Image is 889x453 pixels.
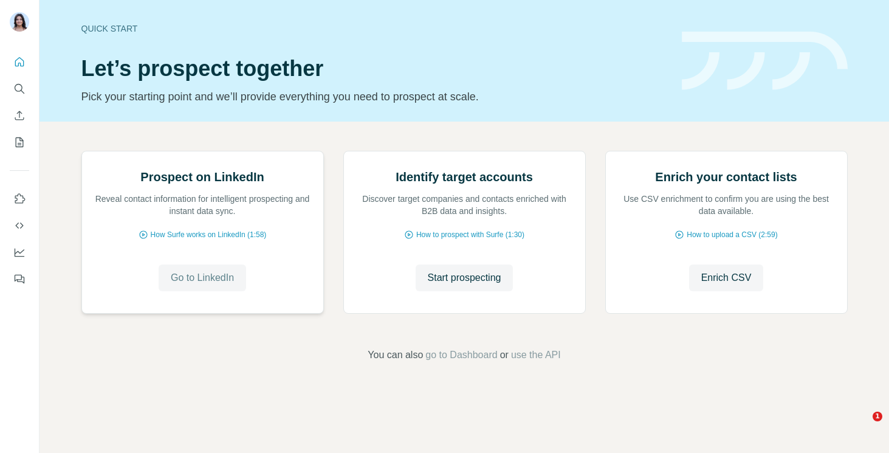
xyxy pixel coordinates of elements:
button: use the API [511,348,561,362]
span: How Surfe works on LinkedIn (1:58) [151,229,267,240]
span: How to prospect with Surfe (1:30) [416,229,524,240]
button: Start prospecting [416,265,513,291]
p: Pick your starting point and we’ll provide everything you need to prospect at scale. [81,88,667,105]
button: Use Surfe API [10,215,29,237]
button: Enrich CSV [689,265,764,291]
h2: Enrich your contact lists [655,168,797,185]
iframe: Intercom live chat [848,412,877,441]
span: Start prospecting [428,271,501,285]
img: Avatar [10,12,29,32]
p: Discover target companies and contacts enriched with B2B data and insights. [356,193,573,217]
button: Dashboard [10,241,29,263]
span: You can also [368,348,423,362]
button: Use Surfe on LinkedIn [10,188,29,210]
p: Reveal contact information for intelligent prospecting and instant data sync. [94,193,311,217]
button: Quick start [10,51,29,73]
button: My lists [10,131,29,153]
span: 1 [873,412,882,421]
button: Search [10,78,29,100]
span: Go to LinkedIn [171,271,234,285]
div: Quick start [81,22,667,35]
button: Feedback [10,268,29,290]
img: banner [682,32,848,91]
h2: Identify target accounts [396,168,533,185]
h2: Prospect on LinkedIn [140,168,264,185]
button: Enrich CSV [10,105,29,126]
button: go to Dashboard [425,348,497,362]
button: Go to LinkedIn [159,265,246,291]
span: How to upload a CSV (2:59) [687,229,777,240]
h1: Let’s prospect together [81,57,667,81]
span: or [500,348,509,362]
span: Enrich CSV [701,271,752,285]
p: Use CSV enrichment to confirm you are using the best data available. [618,193,835,217]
